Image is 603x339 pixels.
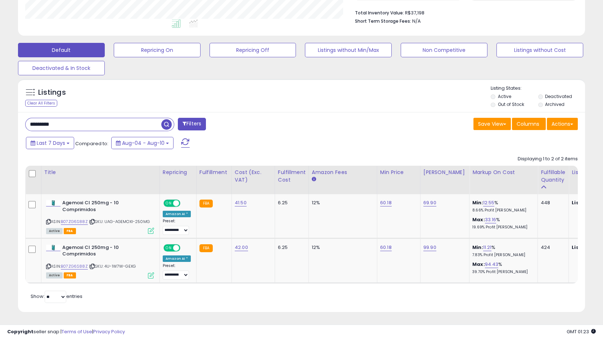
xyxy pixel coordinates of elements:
[164,245,173,251] span: ON
[64,228,76,234] span: FBA
[178,118,206,130] button: Filters
[380,199,392,206] a: 60.18
[62,200,150,215] b: Agemoxi Cl 250mg - 10 Comprimidos
[472,169,535,176] div: Markup on Cost
[210,43,296,57] button: Repricing Off
[472,269,532,275] p: 39.70% Profit [PERSON_NAME]
[472,199,483,206] b: Min:
[423,244,436,251] a: 99.90
[44,169,157,176] div: Title
[472,225,532,230] p: 19.69% Profit [PERSON_NAME]
[472,208,532,213] p: 8.66% Profit [PERSON_NAME]
[199,244,213,252] small: FBA
[62,328,92,335] a: Terms of Use
[46,244,154,278] div: ASIN:
[199,169,229,176] div: Fulfillment
[545,93,572,99] label: Deactivated
[483,244,492,251] a: 11.21
[312,244,372,251] div: 12%
[518,156,578,162] div: Displaying 1 to 2 of 2 items
[61,263,88,269] a: B07ZG6S88Z
[498,93,511,99] label: Active
[541,200,563,206] div: 448
[355,18,411,24] b: Short Term Storage Fees:
[545,101,564,107] label: Archived
[7,329,125,335] div: seller snap | |
[305,43,392,57] button: Listings without Min/Max
[179,200,191,206] span: OFF
[278,169,306,184] div: Fulfillment Cost
[111,137,174,149] button: Aug-04 - Aug-10
[163,169,193,176] div: Repricing
[46,245,60,251] img: 21YJlXgjXBL._SL40_.jpg
[89,263,136,269] span: | SKU: 4U-1W7W-GEXG
[31,293,82,300] span: Show: entries
[61,219,88,225] a: B07ZG6S88Z
[485,216,496,223] a: 33.16
[235,244,248,251] a: 42.00
[163,255,191,262] div: Amazon AI *
[472,253,532,258] p: 7.83% Profit [PERSON_NAME]
[485,261,499,268] a: 94.43
[472,217,532,230] div: %
[235,169,272,184] div: Cost (Exc. VAT)
[473,118,511,130] button: Save View
[380,169,417,176] div: Min Price
[472,244,483,251] b: Min:
[469,166,538,194] th: The percentage added to the cost of goods (COGS) that forms the calculator for Min & Max prices.
[7,328,33,335] strong: Copyright
[18,61,105,75] button: Deactivated & In Stock
[62,244,150,259] b: Agemoxi Cl 250mg - 10 Comprimidos
[163,263,191,280] div: Preset:
[122,139,165,147] span: Aug-04 - Aug-10
[541,169,566,184] div: Fulfillable Quantity
[423,199,436,206] a: 69.90
[472,261,485,268] b: Max:
[163,211,191,217] div: Amazon AI *
[26,137,74,149] button: Last 7 Days
[380,244,392,251] a: 60.18
[46,200,154,233] div: ASIN:
[312,200,372,206] div: 12%
[46,228,63,234] span: All listings currently available for purchase on Amazon
[483,199,495,206] a: 12.55
[89,219,150,224] span: | SKU: UAG-AGEMOXI-250MG
[312,176,316,183] small: Amazon Fees.
[164,200,173,206] span: ON
[25,100,57,107] div: Clear All Filters
[312,169,374,176] div: Amazon Fees
[472,261,532,275] div: %
[93,328,125,335] a: Privacy Policy
[46,200,60,206] img: 21YJlXgjXBL._SL40_.jpg
[498,101,524,107] label: Out of Stock
[517,120,539,128] span: Columns
[496,43,583,57] button: Listings without Cost
[472,216,485,223] b: Max:
[567,328,596,335] span: 2025-08-18 01:23 GMT
[37,139,65,147] span: Last 7 Days
[235,199,247,206] a: 41.50
[163,219,191,235] div: Preset:
[512,118,546,130] button: Columns
[114,43,201,57] button: Repricing On
[278,244,303,251] div: 6.25
[472,200,532,213] div: %
[278,200,303,206] div: 6.25
[547,118,578,130] button: Actions
[355,10,404,16] b: Total Inventory Value:
[46,272,63,278] span: All listings currently available for purchase on Amazon
[179,245,191,251] span: OFF
[412,18,421,24] span: N/A
[472,244,532,258] div: %
[199,200,213,208] small: FBA
[541,244,563,251] div: 424
[491,85,585,92] p: Listing States:
[38,88,66,98] h5: Listings
[18,43,105,57] button: Default
[64,272,76,278] span: FBA
[355,8,572,17] li: R$37,198
[423,169,466,176] div: [PERSON_NAME]
[75,140,108,147] span: Compared to:
[401,43,487,57] button: Non Competitive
